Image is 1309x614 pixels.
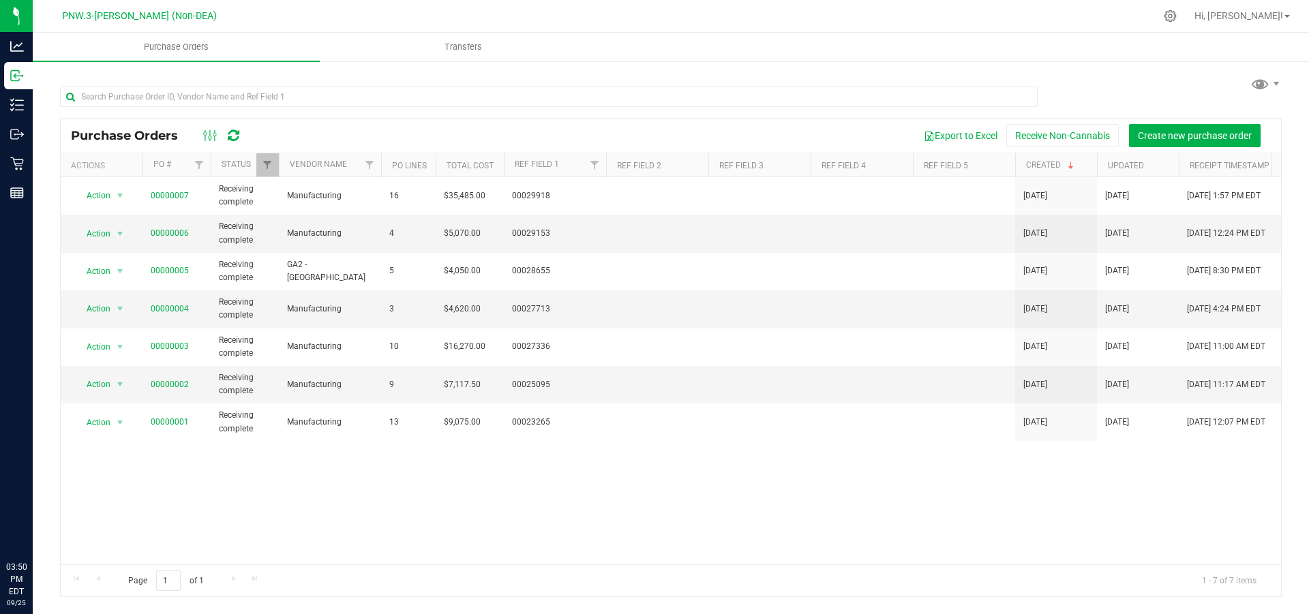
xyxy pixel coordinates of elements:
[287,258,373,284] span: GA2 - [GEOGRAPHIC_DATA]
[389,340,427,353] span: 10
[512,303,598,316] span: 00027713
[219,409,271,435] span: Receiving complete
[219,220,271,246] span: Receiving complete
[153,159,171,169] a: PO #
[1023,378,1047,391] span: [DATE]
[389,378,427,391] span: 9
[1105,378,1129,391] span: [DATE]
[151,304,189,313] a: 00000004
[1105,189,1129,202] span: [DATE]
[71,128,192,143] span: Purchase Orders
[287,416,373,429] span: Manufacturing
[117,570,215,592] span: Page of 1
[915,124,1006,147] button: Export to Excel
[1138,130,1252,141] span: Create new purchase order
[1105,303,1129,316] span: [DATE]
[512,264,598,277] span: 00028655
[1187,378,1265,391] span: [DATE] 11:17 AM EDT
[426,41,500,53] span: Transfers
[512,340,598,353] span: 00027336
[389,416,427,429] span: 13
[1023,264,1047,277] span: [DATE]
[10,186,24,200] inline-svg: Reports
[1108,161,1144,170] a: Updated
[1162,10,1179,22] div: Manage settings
[1105,264,1129,277] span: [DATE]
[1191,570,1267,591] span: 1 - 7 of 7 items
[6,561,27,598] p: 03:50 PM EDT
[444,340,485,353] span: $16,270.00
[1129,124,1261,147] button: Create new purchase order
[156,570,181,592] input: 1
[444,227,481,240] span: $5,070.00
[188,153,211,176] a: Filter
[1187,189,1261,202] span: [DATE] 1:57 PM EDT
[389,227,427,240] span: 4
[389,189,427,202] span: 16
[151,228,189,238] a: 00000006
[512,227,598,240] span: 00029153
[924,161,968,170] a: Ref Field 5
[1006,124,1119,147] button: Receive Non-Cannabis
[1023,340,1047,353] span: [DATE]
[1187,227,1265,240] span: [DATE] 12:24 PM EDT
[1187,303,1261,316] span: [DATE] 4:24 PM EDT
[74,224,111,243] span: Action
[1194,10,1283,21] span: Hi, [PERSON_NAME]!
[60,87,1038,107] input: Search Purchase Order ID, Vendor Name and Ref Field 1
[151,417,189,427] a: 00000001
[287,189,373,202] span: Manufacturing
[515,159,559,169] a: Ref Field 1
[6,598,27,608] p: 09/25
[219,183,271,209] span: Receiving complete
[320,33,607,61] a: Transfers
[219,334,271,360] span: Receiving complete
[219,296,271,322] span: Receiving complete
[287,378,373,391] span: Manufacturing
[290,159,347,169] a: Vendor Name
[389,303,427,316] span: 3
[125,41,227,53] span: Purchase Orders
[10,127,24,141] inline-svg: Outbound
[389,264,427,277] span: 5
[1023,189,1047,202] span: [DATE]
[512,378,598,391] span: 00025095
[71,161,137,170] div: Actions
[112,299,129,318] span: select
[151,266,189,275] a: 00000005
[1190,161,1269,170] a: Receipt Timestamp
[74,337,111,356] span: Action
[287,303,373,316] span: Manufacturing
[74,262,111,281] span: Action
[444,378,481,391] span: $7,117.50
[112,337,129,356] span: select
[151,380,189,389] a: 00000002
[512,416,598,429] span: 00023265
[444,303,481,316] span: $4,620.00
[447,161,494,170] a: Total Cost
[1023,416,1047,429] span: [DATE]
[1187,340,1265,353] span: [DATE] 11:00 AM EDT
[10,98,24,112] inline-svg: Inventory
[287,340,373,353] span: Manufacturing
[219,371,271,397] span: Receiving complete
[112,413,129,432] span: select
[151,191,189,200] a: 00000007
[287,227,373,240] span: Manufacturing
[14,505,55,546] iframe: Resource center
[1023,227,1047,240] span: [DATE]
[1187,264,1261,277] span: [DATE] 8:30 PM EDT
[112,375,129,394] span: select
[822,161,866,170] a: Ref Field 4
[219,258,271,284] span: Receiving complete
[512,189,598,202] span: 00029918
[151,341,189,351] a: 00000003
[10,69,24,82] inline-svg: Inbound
[1105,227,1129,240] span: [DATE]
[1187,416,1265,429] span: [DATE] 12:07 PM EDT
[256,153,279,176] a: Filter
[1026,160,1077,170] a: Created
[10,40,24,53] inline-svg: Analytics
[392,161,427,170] a: PO Lines
[444,264,481,277] span: $4,050.00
